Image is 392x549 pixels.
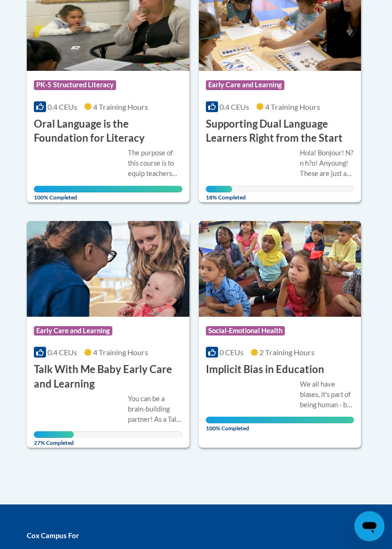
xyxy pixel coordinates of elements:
[199,221,361,317] img: Course Logo
[34,186,182,201] span: 100% Completed
[220,103,249,112] span: 0.4 CEUs
[206,117,354,146] h3: Supporting Dual Language Learners Right from the Start
[206,417,354,432] span: 100% Completed
[34,363,182,392] h3: Talk With Me Baby Early Care and Learning
[300,380,354,411] div: We all have biases, it's part of being human - but did you know that some of our biases fly under...
[206,81,284,90] span: Early Care and Learning
[300,148,354,179] div: Hola! Bonjour! N?n h?o! Anyoung! These are just a few ways some of your learners may say ""hello....
[34,327,112,336] span: Early Care and Learning
[206,186,233,201] span: 18% Completed
[34,432,74,438] div: Your progress
[206,327,285,336] span: Social-Emotional Health
[27,221,189,317] img: Course Logo
[259,348,314,357] span: 2 Training Hours
[34,117,182,146] h3: Oral Language is the Foundation for Literacy
[34,186,182,193] div: Your progress
[128,148,182,179] div: The purpose of this course is to equip teachers with the knowledge of the components of oral lang...
[93,348,148,357] span: 4 Training Hours
[27,532,79,540] b: Cox Campus For
[128,394,182,425] div: You can be a brain-building partner! As a Talk With Me Baby coach, you can empower families to co...
[206,417,354,424] div: Your progress
[206,186,233,193] div: Your progress
[34,81,116,90] span: PK-5 Structured Literacy
[199,221,361,448] a: Course LogoSocial-Emotional Health0 CEUs2 Training Hours Implicit Bias in EducationWe all have bi...
[265,103,320,112] span: 4 Training Hours
[47,103,77,112] span: 0.4 CEUs
[206,363,324,377] h3: Implicit Bias in Education
[220,348,243,357] span: 0 CEUs
[47,348,77,357] span: 0.4 CEUs
[27,221,189,448] a: Course LogoEarly Care and Learning0.4 CEUs4 Training Hours Talk With Me Baby Early Care and Learn...
[93,103,148,112] span: 4 Training Hours
[354,511,384,541] iframe: Button to launch messaging window
[34,432,74,447] span: 27% Completed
